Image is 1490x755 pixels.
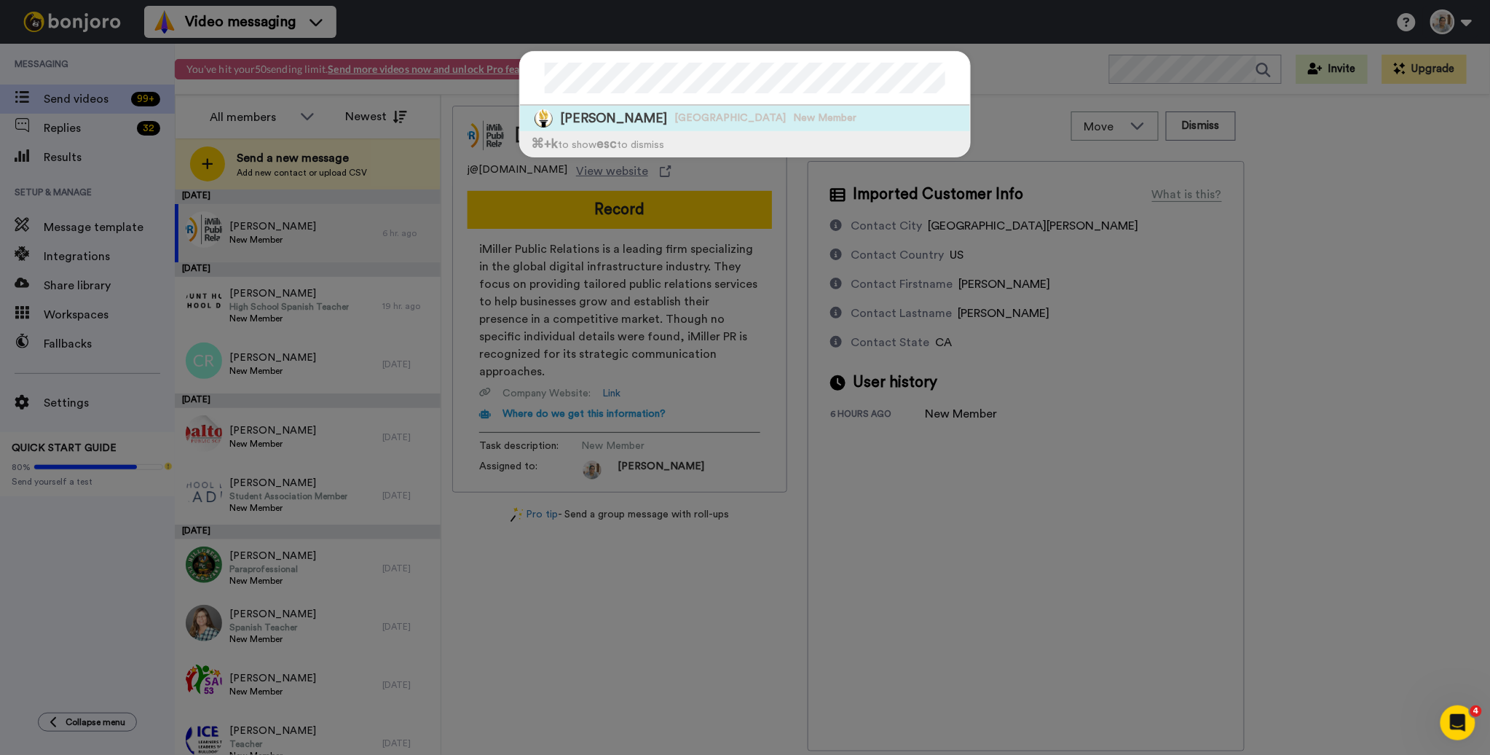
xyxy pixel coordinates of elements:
span: [GEOGRAPHIC_DATA] [674,111,786,125]
span: esc [596,138,617,150]
span: [PERSON_NAME] [560,109,667,128]
img: Image of Carey Wilson [535,109,553,128]
div: to show to dismiss [520,131,970,157]
span: ⌘ +k [531,138,558,150]
span: New Member [793,111,856,125]
a: Image of Carey Wilson[PERSON_NAME][GEOGRAPHIC_DATA]New Member [520,106,970,131]
span: 4 [1470,705,1482,717]
iframe: Intercom live chat [1440,705,1475,740]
